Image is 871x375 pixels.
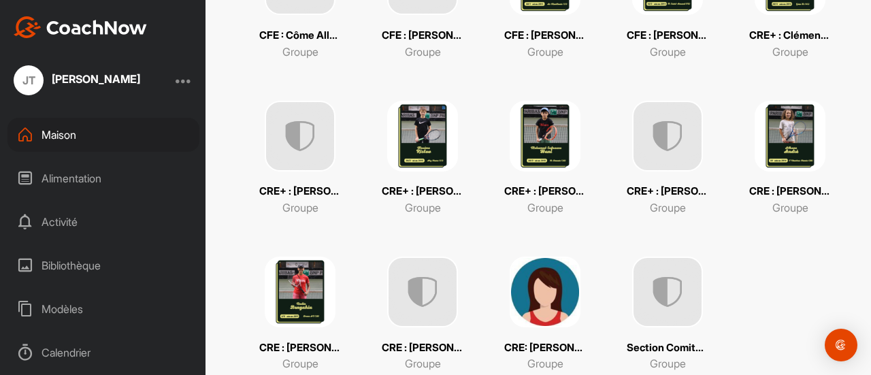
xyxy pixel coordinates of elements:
[772,201,808,214] font: Groupe
[14,16,147,38] img: CoachNow
[282,201,318,214] font: Groupe
[510,101,580,172] img: square_ed9984bfe93f541d3df9ec774686bd00.png
[632,101,703,172] img: uAAAAAElFTkSuQmCC
[259,341,370,354] font: CRE : [PERSON_NAME]
[382,29,492,42] font: CFE : [PERSON_NAME]
[510,257,580,327] img: square_69c69f261761e9c2ca4935a3fb05a0f8.png
[42,302,83,316] font: Modèles
[382,341,493,354] font: CRE : [PERSON_NAME]
[627,29,737,42] font: CFE : [PERSON_NAME]
[755,101,825,172] img: square_f3cb1ec6534cdb598551caf71352034f.png
[825,329,857,361] div: Ouvrir Intercom Messenger
[405,357,441,370] font: Groupe
[52,72,140,86] font: [PERSON_NAME]
[650,357,686,370] font: Groupe
[42,346,91,359] font: Calendrier
[405,201,441,214] font: Groupe
[282,357,318,370] font: Groupe
[650,201,686,214] font: Groupe
[504,184,622,197] font: CRE+ : [PERSON_NAME]
[527,45,563,59] font: Groupe
[265,101,335,172] img: uAAAAAElFTkSuQmCC
[749,184,860,197] font: CRE : [PERSON_NAME]
[627,184,744,197] font: CRE+ : [PERSON_NAME]
[42,172,101,185] font: Alimentation
[259,29,349,42] font: CFE : Côme Allanic
[650,45,686,59] font: Groupe
[282,45,318,59] font: Groupe
[259,184,377,197] font: CRE+ : [PERSON_NAME]
[772,45,808,59] font: Groupe
[504,29,614,42] font: CFE : [PERSON_NAME]
[527,201,563,214] font: Groupe
[22,74,35,87] font: JT
[749,29,864,42] font: CRE+ : Clémence Sauvé
[627,341,716,354] font: Section Comité 28
[265,257,335,327] img: square_4515f3c5f4b93a8c3fd2e5ce467eb4cc.png
[527,357,563,370] font: Groupe
[42,259,101,272] font: Bibliothèque
[382,184,499,197] font: CRE+ : [PERSON_NAME]
[42,128,76,142] font: Maison
[387,101,458,172] img: square_4548b0160565fe3ebe96a5607912f7aa.png
[42,215,78,229] font: Activité
[632,257,703,327] img: uAAAAAElFTkSuQmCC
[504,341,613,354] font: CRE: [PERSON_NAME]
[405,45,441,59] font: Groupe
[387,257,458,327] img: uAAAAAElFTkSuQmCC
